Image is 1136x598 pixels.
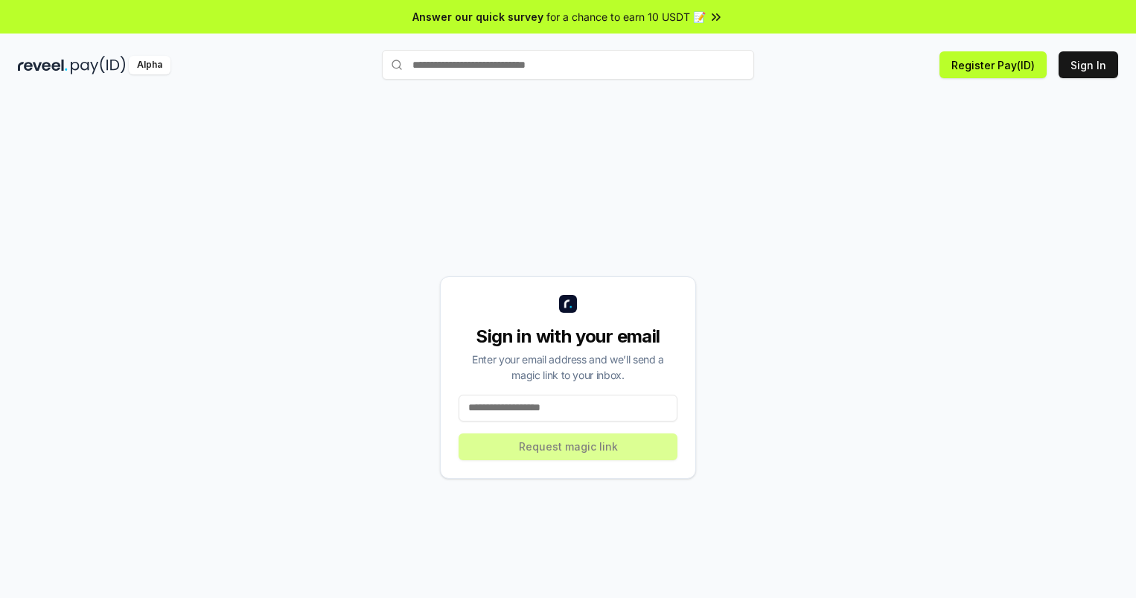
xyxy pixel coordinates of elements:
img: logo_small [559,295,577,313]
button: Sign In [1059,51,1118,78]
div: Enter your email address and we’ll send a magic link to your inbox. [459,352,677,383]
span: Answer our quick survey [412,9,543,25]
span: for a chance to earn 10 USDT 📝 [546,9,706,25]
div: Sign in with your email [459,325,677,349]
div: Alpha [129,56,170,74]
img: reveel_dark [18,56,68,74]
button: Register Pay(ID) [939,51,1047,78]
img: pay_id [71,56,126,74]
